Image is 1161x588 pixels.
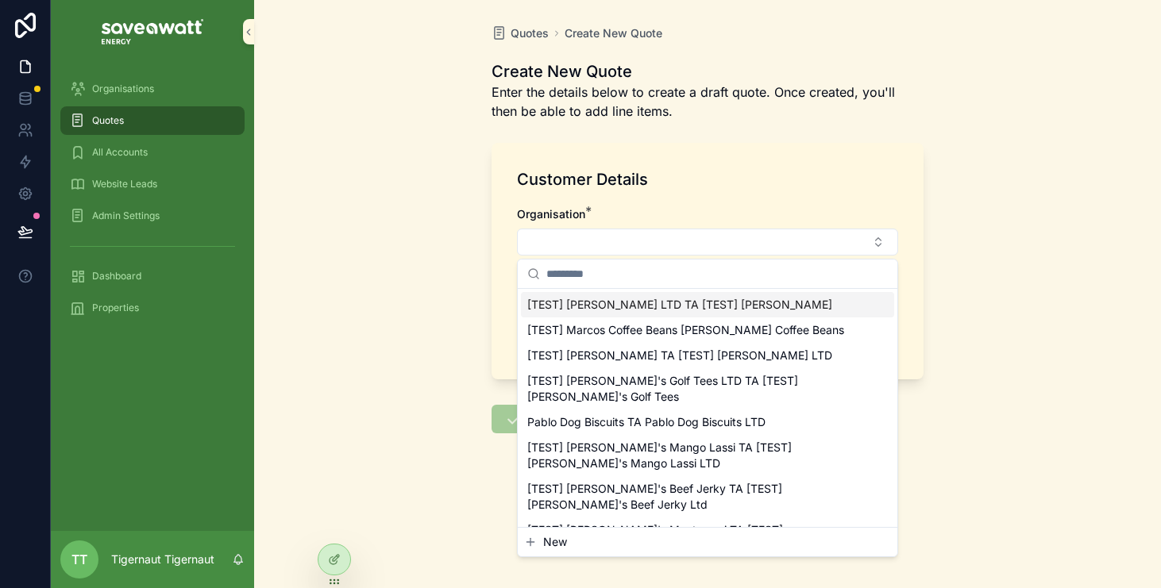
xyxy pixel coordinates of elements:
span: Organisations [92,83,154,95]
a: Quotes [60,106,245,135]
span: [TEST] [PERSON_NAME] LTD TA [TEST] [PERSON_NAME] [527,297,832,313]
span: All Accounts [92,146,148,159]
a: Quotes [492,25,549,41]
span: Enter the details below to create a draft quote. Once created, you'll then be able to add line it... [492,83,924,121]
span: TT [71,550,87,569]
span: [TEST] [PERSON_NAME] TA [TEST] [PERSON_NAME] LTD [527,348,832,363]
a: Website Leads [60,170,245,198]
span: [TEST] [PERSON_NAME]'s Golf Tees LTD TA [TEST] [PERSON_NAME]'s Golf Tees [527,373,869,405]
a: Properties [60,294,245,322]
a: Organisations [60,75,245,103]
h1: Customer Details [517,168,648,190]
span: Admin Settings [92,209,160,222]
span: New [543,534,567,550]
button: Select Button [517,229,898,256]
span: Properties [92,302,139,314]
span: [TEST] [PERSON_NAME]'s Mango Lassi TA [TEST] [PERSON_NAME]'s Mango Lassi LTD [527,440,869,471]
a: Dashboard [60,262,245,290]
p: Tigernaut Tigernaut [111,551,214,567]
div: scrollable content [51,63,254,343]
div: Suggestions [518,289,897,527]
span: Organisation [517,207,585,221]
span: Quotes [511,25,549,41]
img: App logo [102,19,203,44]
span: Dashboard [92,270,141,282]
span: [TEST] [PERSON_NAME]'s Beef Jerky TA [TEST] [PERSON_NAME]'s Beef Jerky Ltd [527,481,869,513]
a: Create New Quote [565,25,662,41]
button: New [524,534,891,550]
span: [TEST] Marcos Coffee Beans [PERSON_NAME] Coffee Beans [527,322,844,338]
a: All Accounts [60,138,245,167]
a: Admin Settings [60,202,245,230]
span: [TEST] [PERSON_NAME]'s Montessori TA [TEST] [PERSON_NAME]'s Montessori LTD [527,522,869,554]
h1: Create New Quote [492,60,924,83]
span: Quotes [92,114,124,127]
span: Website Leads [92,178,157,190]
span: Pablo Dog Biscuits TA Pablo Dog Biscuits LTD [527,414,766,430]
